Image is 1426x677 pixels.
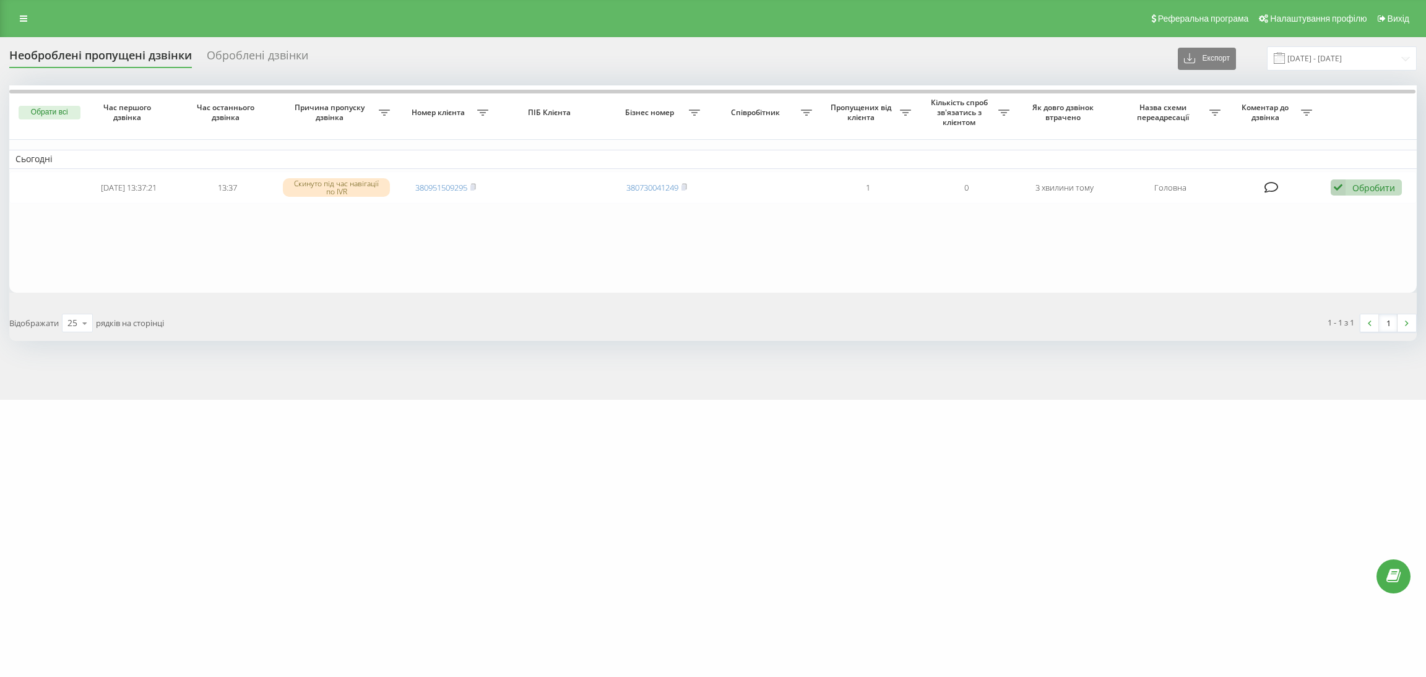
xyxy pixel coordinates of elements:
[1114,171,1227,204] td: Головна
[1388,14,1409,24] span: Вихід
[506,108,597,118] span: ПІБ Клієнта
[80,171,178,204] td: [DATE] 13:37:21
[1233,103,1301,122] span: Коментар до дзвінка
[1379,314,1398,332] a: 1
[207,49,308,68] div: Оброблені дзвінки
[818,171,917,204] td: 1
[402,108,477,118] span: Номер клієнта
[67,317,77,329] div: 25
[9,49,192,68] div: Необроблені пропущені дзвінки
[9,150,1417,168] td: Сьогодні
[283,178,390,197] div: Скинуто під час навігації по IVR
[19,106,80,119] button: Обрати всі
[1352,182,1395,194] div: Обробити
[178,171,277,204] td: 13:37
[9,317,59,329] span: Відображати
[96,317,164,329] span: рядків на сторінці
[90,103,168,122] span: Час першого дзвінка
[283,103,379,122] span: Причина пропуску дзвінка
[1120,103,1209,122] span: Назва схеми переадресації
[189,103,266,122] span: Час останнього дзвінка
[1016,171,1114,204] td: 3 хвилини тому
[1328,316,1354,329] div: 1 - 1 з 1
[1270,14,1367,24] span: Налаштування профілю
[712,108,802,118] span: Співробітник
[1026,103,1104,122] span: Як довго дзвінок втрачено
[917,171,1016,204] td: 0
[613,108,688,118] span: Бізнес номер
[626,182,678,193] a: 380730041249
[923,98,998,127] span: Кількість спроб зв'язатись з клієнтом
[824,103,899,122] span: Пропущених від клієнта
[1178,48,1236,70] button: Експорт
[1158,14,1249,24] span: Реферальна програма
[415,182,467,193] a: 380951509295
